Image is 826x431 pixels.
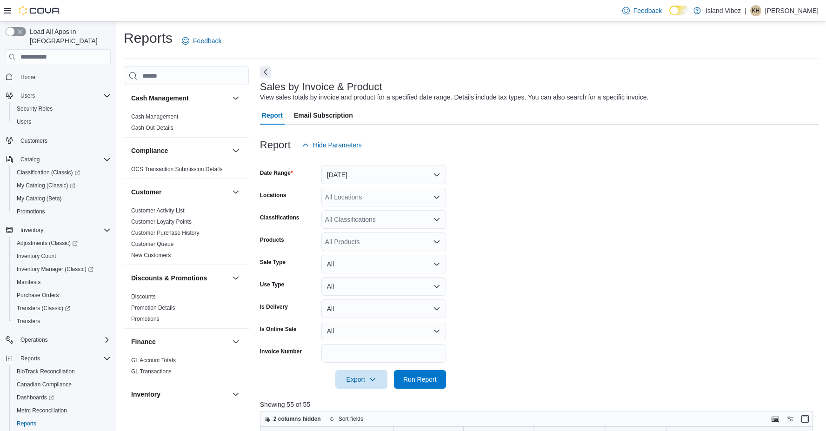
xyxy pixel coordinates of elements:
[131,207,185,214] a: Customer Activity List
[765,5,819,16] p: [PERSON_NAME]
[9,365,114,378] button: BioTrack Reconciliation
[13,167,84,178] a: Classification (Classic)
[131,337,228,346] button: Finance
[17,71,111,82] span: Home
[260,303,288,311] label: Is Delivery
[13,366,111,377] span: BioTrack Reconciliation
[260,281,284,288] label: Use Type
[9,391,114,404] a: Dashboards
[131,230,200,236] a: Customer Purchase History
[669,6,689,15] input: Dark Mode
[19,6,60,15] img: Cova
[131,146,228,155] button: Compliance
[17,208,45,215] span: Promotions
[17,265,93,273] span: Inventory Manager (Classic)
[260,93,649,102] div: View sales totals by invoice and product for a specified date range. Details include tax types. Y...
[9,378,114,391] button: Canadian Compliance
[13,379,75,390] a: Canadian Compliance
[433,193,440,201] button: Open list of options
[9,289,114,302] button: Purchase Orders
[2,70,114,83] button: Home
[13,251,60,262] a: Inventory Count
[13,418,111,429] span: Reports
[260,348,302,355] label: Invoice Number
[131,241,173,247] a: Customer Queue
[230,186,241,198] button: Customer
[13,167,111,178] span: Classification (Classic)
[17,394,54,401] span: Dashboards
[13,366,79,377] a: BioTrack Reconciliation
[13,206,111,217] span: Promotions
[13,277,44,288] a: Manifests
[770,413,781,424] button: Keyboard shortcuts
[9,417,114,430] button: Reports
[341,370,382,389] span: Export
[20,156,40,163] span: Catalog
[230,389,241,400] button: Inventory
[9,115,114,128] button: Users
[13,193,111,204] span: My Catalog (Beta)
[321,166,446,184] button: [DATE]
[273,415,321,423] span: 2 columns hidden
[124,291,249,328] div: Discounts & Promotions
[619,1,666,20] a: Feedback
[131,390,228,399] button: Inventory
[13,251,111,262] span: Inventory Count
[17,72,39,83] a: Home
[13,264,97,275] a: Inventory Manager (Classic)
[260,325,297,333] label: Is Online Sale
[131,166,223,172] a: OCS Transaction Submission Details
[321,299,446,318] button: All
[131,305,175,311] a: Promotion Details
[17,118,31,126] span: Users
[131,316,160,322] a: Promotions
[131,113,178,120] a: Cash Management
[13,103,56,114] a: Security Roles
[124,355,249,381] div: Finance
[433,216,440,223] button: Open list of options
[13,193,66,204] a: My Catalog (Beta)
[403,375,437,384] span: Run Report
[17,407,67,414] span: Metrc Reconciliation
[17,154,43,165] button: Catalog
[9,102,114,115] button: Security Roles
[433,238,440,245] button: Open list of options
[2,153,114,166] button: Catalog
[13,103,111,114] span: Security Roles
[321,277,446,296] button: All
[230,336,241,347] button: Finance
[17,420,36,427] span: Reports
[131,273,228,283] button: Discounts & Promotions
[17,381,72,388] span: Canadian Compliance
[9,276,114,289] button: Manifests
[20,226,43,234] span: Inventory
[9,192,114,205] button: My Catalog (Beta)
[633,6,662,15] span: Feedback
[260,66,271,78] button: Next
[706,5,741,16] p: Island Vibez
[9,237,114,250] a: Adjustments (Classic)
[17,252,56,260] span: Inventory Count
[2,352,114,365] button: Reports
[260,413,325,424] button: 2 columns hidden
[13,418,40,429] a: Reports
[2,333,114,346] button: Operations
[17,135,111,146] span: Customers
[13,379,111,390] span: Canadian Compliance
[298,136,366,154] button: Hide Parameters
[230,93,241,104] button: Cash Management
[17,334,111,345] span: Operations
[313,140,362,150] span: Hide Parameters
[131,93,228,103] button: Cash Management
[9,250,114,263] button: Inventory Count
[13,405,111,416] span: Metrc Reconciliation
[262,106,283,125] span: Report
[17,195,62,202] span: My Catalog (Beta)
[13,264,111,275] span: Inventory Manager (Classic)
[17,169,80,176] span: Classification (Classic)
[20,73,35,81] span: Home
[20,92,35,99] span: Users
[260,192,286,199] label: Locations
[17,334,52,345] button: Operations
[26,27,111,46] span: Load All Apps in [GEOGRAPHIC_DATA]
